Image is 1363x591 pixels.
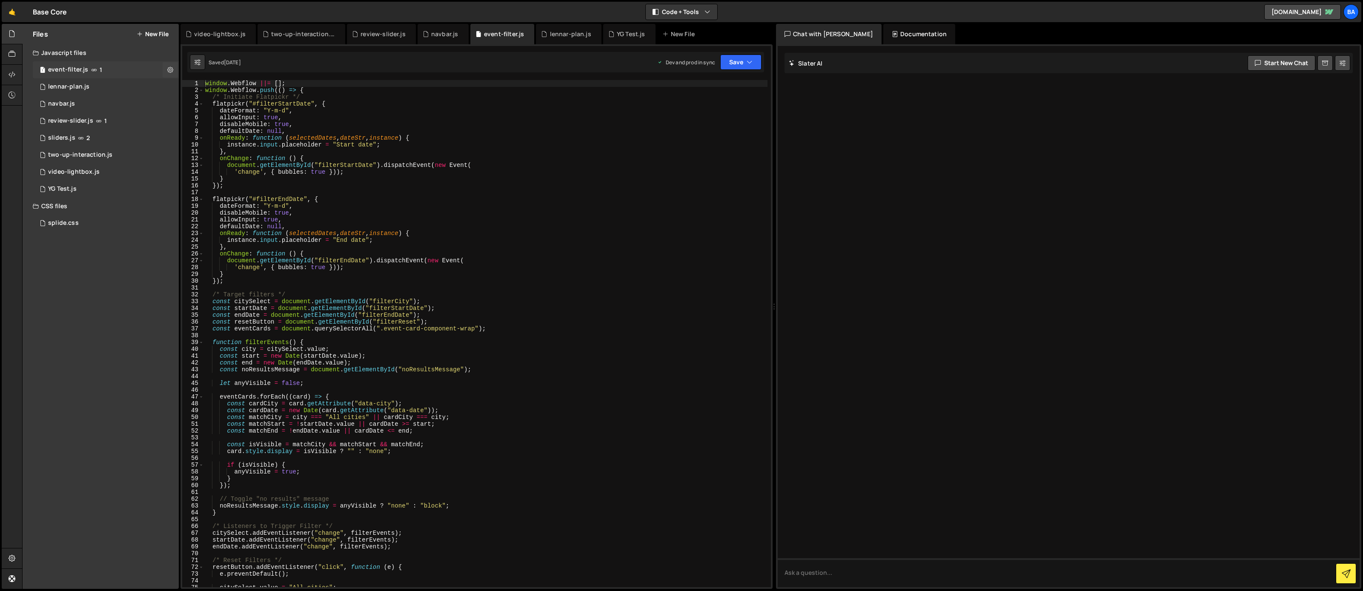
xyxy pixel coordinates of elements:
[33,164,179,181] div: 15790/44778.js
[182,114,204,121] div: 6
[657,59,715,66] div: Dev and prod in sync
[182,332,204,339] div: 38
[182,257,204,264] div: 27
[182,94,204,100] div: 3
[182,298,204,305] div: 33
[100,66,102,73] span: 1
[48,185,77,193] div: YG Test.js
[182,577,204,584] div: 74
[182,346,204,353] div: 40
[48,168,100,176] div: video-lightbox.js
[182,325,204,332] div: 37
[182,216,204,223] div: 21
[182,278,204,284] div: 30
[431,30,458,38] div: navbar.js
[182,407,204,414] div: 49
[182,584,204,591] div: 75
[33,129,179,146] div: 15790/44133.js
[182,530,204,536] div: 67
[33,215,179,232] div: 15790/47801.css
[182,434,204,441] div: 53
[617,30,645,38] div: YG Test.js
[182,318,204,325] div: 36
[33,78,179,95] div: 15790/46151.js
[182,502,204,509] div: 63
[182,87,204,94] div: 2
[182,141,204,148] div: 10
[182,148,204,155] div: 11
[182,100,204,107] div: 4
[182,380,204,387] div: 45
[182,237,204,244] div: 24
[182,223,204,230] div: 22
[182,80,204,87] div: 1
[182,550,204,557] div: 70
[182,509,204,516] div: 64
[209,59,241,66] div: Saved
[182,414,204,421] div: 50
[484,30,524,38] div: event-filter.js
[194,30,246,38] div: video-lightbox.js
[182,250,204,257] div: 26
[720,55,762,70] button: Save
[182,557,204,564] div: 71
[182,489,204,496] div: 61
[182,441,204,448] div: 54
[33,146,179,164] div: 15790/44770.js
[182,175,204,182] div: 15
[33,7,67,17] div: Base Core
[182,523,204,530] div: 66
[182,162,204,169] div: 13
[883,24,955,44] div: Documentation
[182,244,204,250] div: 25
[182,121,204,128] div: 7
[182,564,204,571] div: 72
[48,66,88,74] div: event-filter.js
[361,30,406,38] div: review-slider.js
[182,264,204,271] div: 28
[789,59,823,67] h2: Slater AI
[33,61,179,78] div: 15790/44139.js
[182,284,204,291] div: 31
[182,455,204,462] div: 56
[182,543,204,550] div: 69
[182,353,204,359] div: 41
[137,31,169,37] button: New File
[182,496,204,502] div: 62
[182,291,204,298] div: 32
[182,203,204,209] div: 19
[23,44,179,61] div: Javascript files
[86,135,90,141] span: 2
[182,305,204,312] div: 34
[33,181,179,198] div: 15790/42338.js
[182,271,204,278] div: 29
[182,482,204,489] div: 60
[23,198,179,215] div: CSS files
[33,95,179,112] div: 15790/44982.js
[182,169,204,175] div: 14
[182,427,204,434] div: 52
[224,59,241,66] div: [DATE]
[182,107,204,114] div: 5
[182,128,204,135] div: 8
[33,112,179,129] div: 15790/44138.js
[182,359,204,366] div: 42
[48,117,93,125] div: review-slider.js
[271,30,335,38] div: two-up-interaction.js
[182,189,204,196] div: 17
[776,24,882,44] div: Chat with [PERSON_NAME]
[182,516,204,523] div: 65
[182,393,204,400] div: 47
[182,209,204,216] div: 20
[182,366,204,373] div: 43
[182,448,204,455] div: 55
[48,83,89,91] div: lennar-plan.js
[182,373,204,380] div: 44
[182,400,204,407] div: 48
[182,182,204,189] div: 16
[48,134,75,142] div: sliders.js
[48,100,75,108] div: navbar.js
[40,67,45,74] span: 1
[2,2,23,22] a: 🤙
[182,196,204,203] div: 18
